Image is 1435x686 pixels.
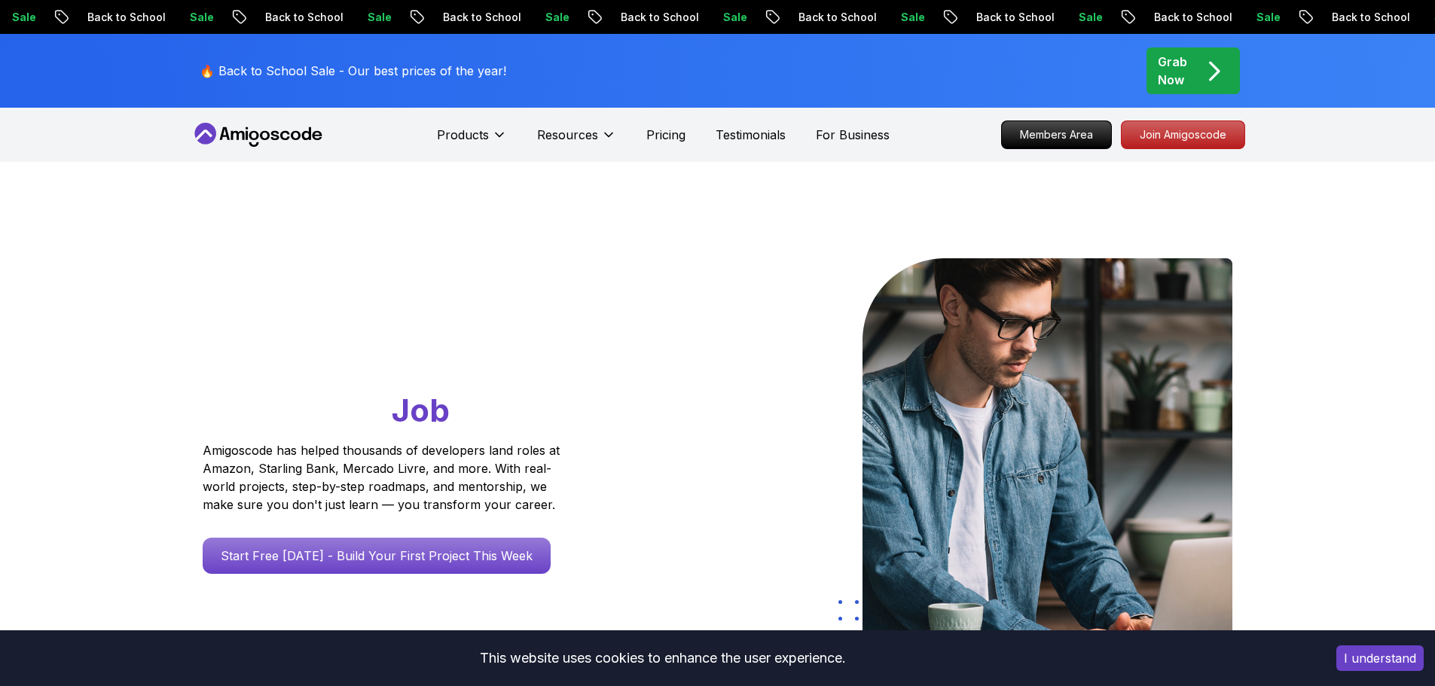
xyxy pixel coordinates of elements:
[249,10,351,25] p: Back to School
[604,10,707,25] p: Back to School
[351,10,399,25] p: Sale
[1240,10,1288,25] p: Sale
[392,391,450,429] span: Job
[1002,121,1111,148] p: Members Area
[716,126,786,144] a: Testimonials
[529,10,577,25] p: Sale
[200,62,506,80] p: 🔥 Back to School Sale - Our best prices of the year!
[173,10,221,25] p: Sale
[1137,10,1240,25] p: Back to School
[816,126,890,144] a: For Business
[537,126,598,144] p: Resources
[863,258,1232,646] img: hero
[782,10,884,25] p: Back to School
[437,126,489,144] p: Products
[1336,645,1424,671] button: Accept cookies
[1001,120,1112,149] a: Members Area
[537,126,616,156] button: Resources
[71,10,173,25] p: Back to School
[1122,121,1244,148] p: Join Amigoscode
[884,10,933,25] p: Sale
[1121,120,1245,149] a: Join Amigoscode
[426,10,529,25] p: Back to School
[11,642,1314,675] div: This website uses cookies to enhance the user experience.
[203,538,551,574] a: Start Free [DATE] - Build Your First Project This Week
[707,10,755,25] p: Sale
[960,10,1062,25] p: Back to School
[646,126,685,144] a: Pricing
[1158,53,1187,89] p: Grab Now
[1062,10,1110,25] p: Sale
[437,126,507,156] button: Products
[203,441,564,514] p: Amigoscode has helped thousands of developers land roles at Amazon, Starling Bank, Mercado Livre,...
[1315,10,1418,25] p: Back to School
[203,258,618,432] h1: Go From Learning to Hired: Master Java, Spring Boot & Cloud Skills That Get You the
